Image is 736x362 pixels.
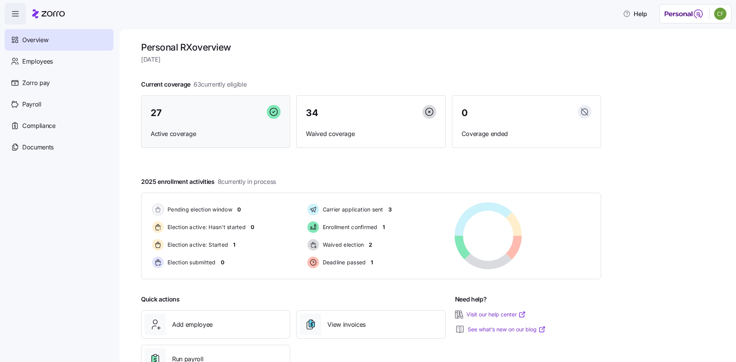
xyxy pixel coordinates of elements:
[22,78,50,88] span: Zorro pay
[664,9,703,18] img: Employer logo
[5,136,113,158] a: Documents
[22,121,56,131] span: Compliance
[165,206,232,213] span: Pending election window
[165,223,246,231] span: Election active: Hasn't started
[455,295,487,304] span: Need help?
[467,311,526,318] a: Visit our help center
[141,177,276,187] span: 2025 enrollment activities
[165,241,228,249] span: Election active: Started
[5,51,113,72] a: Employees
[623,9,647,18] span: Help
[383,223,385,231] span: 1
[5,29,113,51] a: Overview
[218,177,276,187] span: 8 currently in process
[320,259,366,266] span: Deadline passed
[22,143,54,152] span: Documents
[468,326,546,333] a: See what’s new on our blog
[371,259,373,266] span: 1
[151,108,161,118] span: 27
[5,115,113,136] a: Compliance
[22,100,41,109] span: Payroll
[320,223,378,231] span: Enrollment confirmed
[22,57,53,66] span: Employees
[141,295,180,304] span: Quick actions
[233,241,235,249] span: 1
[369,241,372,249] span: 2
[141,80,247,89] span: Current coverage
[194,80,247,89] span: 63 currently eligible
[320,206,383,213] span: Carrier application sent
[462,108,468,118] span: 0
[327,320,366,329] span: View invoices
[151,129,281,139] span: Active coverage
[237,206,241,213] span: 0
[141,55,601,64] span: [DATE]
[5,93,113,115] a: Payroll
[165,259,216,266] span: Election submitted
[306,108,318,118] span: 34
[617,6,653,21] button: Help
[141,41,601,53] h1: Personal RX overview
[714,8,726,20] img: c3d8e9d2b56b82223afda276d8a56efd
[251,223,254,231] span: 0
[22,35,48,45] span: Overview
[5,72,113,93] a: Zorro pay
[320,241,364,249] span: Waived election
[306,129,436,139] span: Waived coverage
[172,320,213,329] span: Add employee
[388,206,392,213] span: 3
[221,259,224,266] span: 0
[462,129,591,139] span: Coverage ended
